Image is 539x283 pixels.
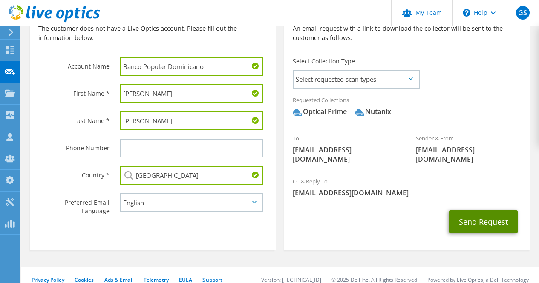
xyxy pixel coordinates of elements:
[516,6,530,20] span: GS
[463,9,470,17] svg: \n
[407,129,530,168] div: Sender & From
[38,57,110,71] label: Account Name
[38,111,110,125] label: Last Name *
[284,91,530,125] div: Requested Collections
[38,166,110,180] label: Country *
[293,145,399,164] span: [EMAIL_ADDRESS][DOMAIN_NAME]
[293,57,355,66] label: Select Collection Type
[355,107,391,117] div: Nutanix
[294,71,419,88] span: Select requested scan types
[38,24,267,43] p: The customer does not have a Live Optics account. Please fill out the information below.
[293,24,522,43] p: An email request with a link to download the collector will be sent to the customer as follows.
[449,210,518,233] button: Send Request
[284,172,530,202] div: CC & Reply To
[38,84,110,98] label: First Name *
[284,129,407,168] div: To
[293,188,522,197] span: [EMAIL_ADDRESS][DOMAIN_NAME]
[38,193,110,215] label: Preferred Email Language
[38,139,110,152] label: Phone Number
[416,145,522,164] span: [EMAIL_ADDRESS][DOMAIN_NAME]
[293,107,347,117] div: Optical Prime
